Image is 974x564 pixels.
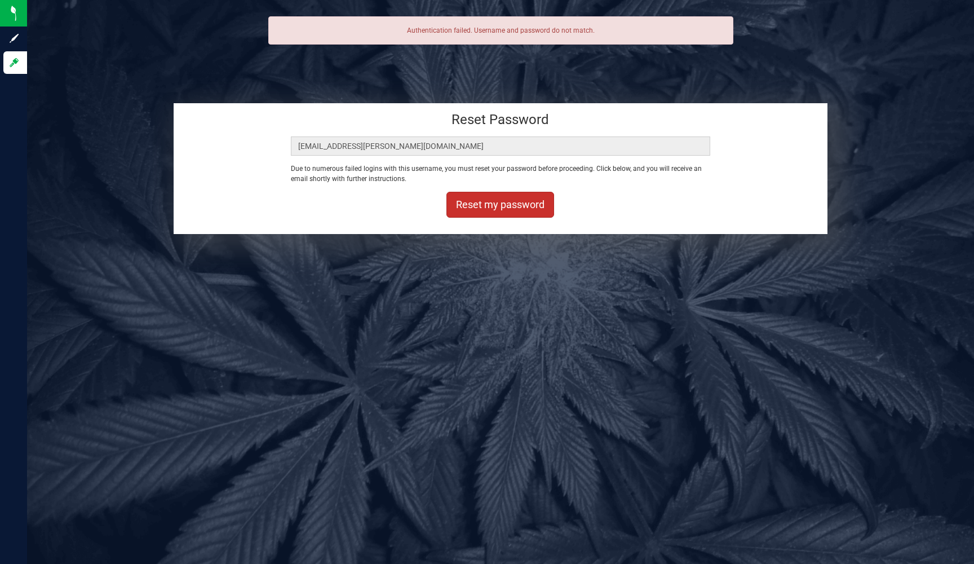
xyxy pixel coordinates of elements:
[291,164,710,184] p: Due to numerous failed logins with this username, you must reset your password before proceeding....
[268,16,733,45] div: Authentication failed. Username and password do not match.
[446,192,554,218] button: Reset my password
[8,57,20,68] inline-svg: Log in
[8,33,20,44] inline-svg: Sign up
[237,112,765,127] h1: Reset Password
